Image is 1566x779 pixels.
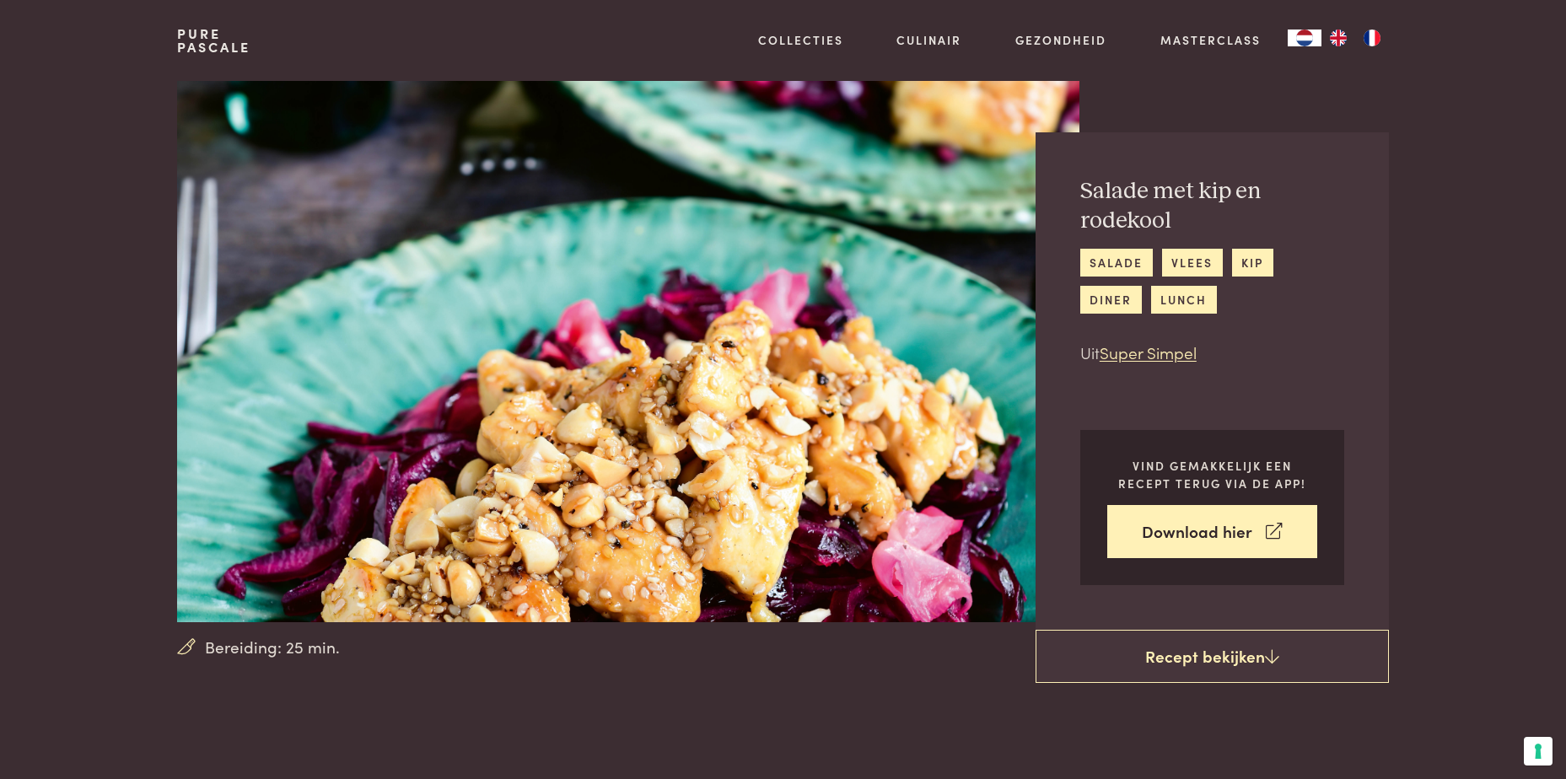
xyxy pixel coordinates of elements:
[1080,286,1142,314] a: diner
[205,635,340,659] span: Bereiding: 25 min.
[1162,249,1223,277] a: vlees
[1100,341,1197,363] a: Super Simpel
[896,31,961,49] a: Culinair
[177,81,1079,622] img: Salade met kip en rodekool
[1288,30,1321,46] a: NL
[1080,341,1344,365] p: Uit
[1080,177,1344,235] h2: Salade met kip en rodekool
[1288,30,1321,46] div: Language
[1321,30,1389,46] ul: Language list
[1321,30,1355,46] a: EN
[758,31,843,49] a: Collecties
[1160,31,1261,49] a: Masterclass
[177,27,250,54] a: PurePascale
[1080,249,1153,277] a: salade
[1151,286,1217,314] a: lunch
[1015,31,1106,49] a: Gezondheid
[1107,457,1317,492] p: Vind gemakkelijk een recept terug via de app!
[1107,505,1317,558] a: Download hier
[1288,30,1389,46] aside: Language selected: Nederlands
[1355,30,1389,46] a: FR
[1524,737,1553,766] button: Uw voorkeuren voor toestemming voor trackingtechnologieën
[1232,249,1273,277] a: kip
[1036,630,1389,684] a: Recept bekijken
